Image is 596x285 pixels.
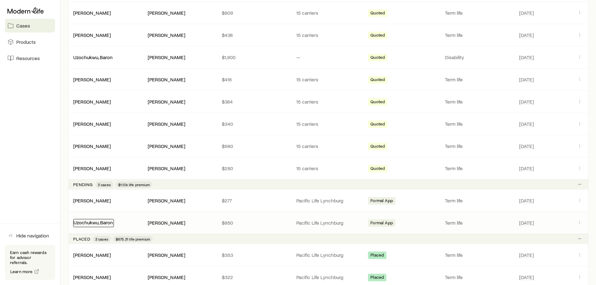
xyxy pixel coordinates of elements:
span: [DATE] [519,76,534,83]
div: [PERSON_NAME] [148,220,185,226]
span: Quoted [370,77,385,84]
p: Placed [73,237,90,242]
p: $980 [222,143,286,149]
p: 15 carriers [296,76,361,83]
span: [DATE] [519,274,534,280]
a: Resources [5,51,55,65]
p: — [296,54,361,60]
span: [DATE] [519,220,534,226]
div: [PERSON_NAME] [73,252,111,258]
p: $353 [222,252,286,258]
span: Formal App [370,198,393,205]
div: [PERSON_NAME] [73,197,111,204]
span: Quoted [370,55,385,61]
a: Uzochukwu, Baron [73,54,113,60]
p: $438 [222,32,286,38]
span: [DATE] [519,32,534,38]
div: [PERSON_NAME] [148,76,185,83]
p: Term life [445,274,509,280]
span: Formal App [370,220,393,227]
a: [PERSON_NAME] [73,143,111,149]
div: [PERSON_NAME] [73,165,111,172]
p: Term life [445,143,509,149]
p: $384 [222,99,286,105]
div: [PERSON_NAME] [148,32,185,38]
a: Cases [5,19,55,33]
p: $280 [222,165,286,171]
span: [DATE] [519,197,534,204]
p: $809 [222,10,286,16]
div: [PERSON_NAME] [148,121,185,127]
a: [PERSON_NAME] [73,32,111,38]
span: [DATE] [519,252,534,258]
p: $1,900 [222,54,286,60]
span: Placed [370,275,384,281]
span: Quoted [370,121,385,128]
a: [PERSON_NAME] [73,165,111,171]
p: 15 carriers [296,99,361,105]
span: Quoted [370,10,385,17]
p: Term life [445,121,509,127]
span: Cases [16,23,30,29]
span: Hide navigation [16,232,49,239]
div: [PERSON_NAME] [73,76,111,83]
span: Quoted [370,166,385,172]
a: [PERSON_NAME] [73,197,111,203]
span: Placed [370,252,384,259]
div: [PERSON_NAME] [73,143,111,150]
p: Pending [73,182,93,187]
div: [PERSON_NAME] [148,10,185,16]
span: [DATE] [519,143,534,149]
span: Learn more [10,269,33,274]
a: [PERSON_NAME] [73,274,111,280]
div: [PERSON_NAME] [148,143,185,150]
span: Quoted [370,99,385,106]
p: 15 carriers [296,143,361,149]
span: [DATE] [519,121,534,127]
p: $416 [222,76,286,83]
span: Resources [16,55,40,61]
p: 15 carriers [296,165,361,171]
div: [PERSON_NAME] [148,252,185,258]
div: Earn cash rewards for advisor referrals.Learn more [5,245,55,280]
p: Term life [445,99,509,105]
a: Uzochukwu, Baron [74,219,113,225]
span: 2 cases [95,237,108,242]
a: [PERSON_NAME] [73,121,111,127]
span: Products [16,39,36,45]
span: 2 cases [98,182,111,187]
span: Quoted [370,33,385,39]
div: [PERSON_NAME] [148,197,185,204]
p: Term life [445,220,509,226]
p: Term life [445,165,509,171]
span: Quoted [370,144,385,150]
p: Earn cash rewards for advisor referrals. [10,250,50,265]
span: [DATE] [519,54,534,60]
div: [PERSON_NAME] [148,99,185,105]
div: [PERSON_NAME] [73,274,111,281]
a: [PERSON_NAME] [73,99,111,104]
span: [DATE] [519,99,534,105]
p: Disability [445,54,509,60]
p: $850 [222,220,286,226]
p: Term life [445,252,509,258]
p: Term life [445,32,509,38]
p: $277 [222,197,286,204]
p: Term life [445,76,509,83]
div: [PERSON_NAME] [73,32,111,38]
a: [PERSON_NAME] [73,10,111,16]
p: Pacific Life Lynchburg [296,220,361,226]
p: Pacific Life Lynchburg [296,252,361,258]
a: [PERSON_NAME] [73,76,111,82]
p: $340 [222,121,286,127]
p: Pacific Life Lynchburg [296,274,361,280]
p: $322 [222,274,286,280]
div: Uzochukwu, Baron [73,219,114,227]
button: Hide navigation [5,229,55,242]
div: [PERSON_NAME] [148,54,185,61]
p: Pacific Life Lynchburg [296,197,361,204]
p: Term life [445,10,509,16]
